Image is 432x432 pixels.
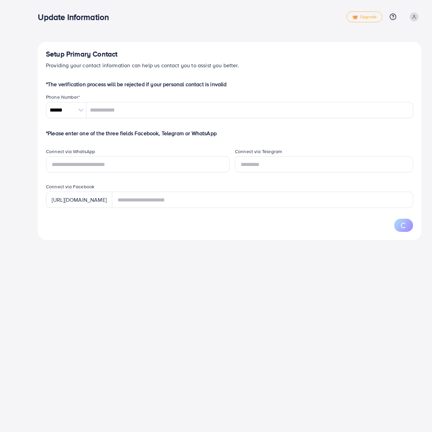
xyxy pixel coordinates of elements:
label: Connect via Facebook [46,183,94,190]
h3: Update Information [38,12,114,22]
label: Connect via WhatsApp [46,148,95,155]
span: Upgrade [352,15,377,20]
a: tickUpgrade [346,11,382,22]
p: Providing your contact information can help us contact you to assist you better. [46,61,413,69]
div: [URL][DOMAIN_NAME] [46,192,112,208]
h4: Setup Primary Contact [46,50,413,58]
p: *The verification process will be rejected if your personal contact is invalid [46,80,413,88]
img: tick [352,15,358,20]
p: *Please enter one of the three fields Facebook, Telegram or WhatsApp [46,129,413,137]
label: Connect via Telegram [235,148,282,155]
label: Phone Number [46,94,80,100]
